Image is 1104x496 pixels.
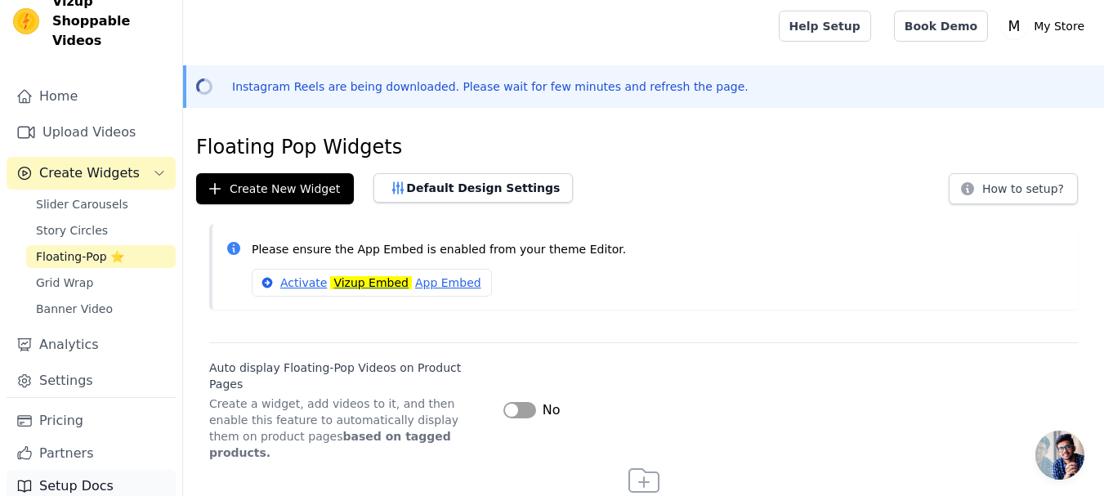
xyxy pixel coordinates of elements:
[26,297,176,320] a: Banner Video
[252,269,492,297] a: ActivateVizup EmbedApp Embed
[779,11,871,42] a: Help Setup
[1035,431,1084,480] div: Open chat
[36,275,93,291] span: Grid Wrap
[196,173,354,204] button: Create New Widget
[36,196,128,212] span: Slider Carousels
[26,271,176,294] a: Grid Wrap
[1027,11,1091,41] p: My Store
[949,173,1078,204] button: How to setup?
[36,248,124,265] span: Floating-Pop ⭐
[39,163,140,183] span: Create Widgets
[209,395,490,461] p: Create a widget, add videos to it, and then enable this feature to automatically display them on ...
[26,245,176,268] a: Floating-Pop ⭐
[949,185,1078,200] a: How to setup?
[36,301,113,317] span: Banner Video
[543,400,561,420] span: No
[232,78,749,95] p: Instagram Reels are being downloaded. Please wait for few minutes and refresh the page.
[7,404,176,437] a: Pricing
[7,364,176,397] a: Settings
[196,134,1091,160] h1: Floating Pop Widgets
[13,8,39,34] img: Vizup
[7,116,176,149] a: Upload Videos
[209,360,490,392] label: Auto display Floating-Pop Videos on Product Pages
[1001,11,1091,41] button: M My Store
[1008,18,1021,34] text: M
[252,240,1065,259] p: Please ensure the App Embed is enabled from your theme Editor.
[330,276,412,289] mark: Vizup Embed
[373,173,573,203] button: Default Design Settings
[7,80,176,113] a: Home
[7,157,176,190] button: Create Widgets
[36,222,108,239] span: Story Circles
[26,193,176,216] a: Slider Carousels
[7,437,176,470] a: Partners
[209,430,451,459] strong: based on tagged products.
[894,11,988,42] a: Book Demo
[26,219,176,242] a: Story Circles
[503,400,561,420] button: No
[7,328,176,361] a: Analytics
